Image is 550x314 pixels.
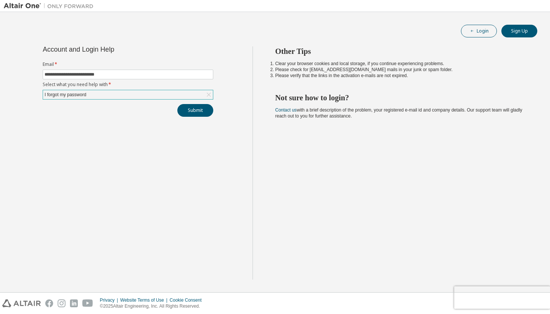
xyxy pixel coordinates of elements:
[43,61,213,67] label: Email
[100,297,120,303] div: Privacy
[43,90,213,99] div: I forgot my password
[2,299,41,307] img: altair_logo.svg
[275,107,522,119] span: with a brief description of the problem, your registered e-mail id and company details. Our suppo...
[501,25,537,37] button: Sign Up
[275,73,524,79] li: Please verify that the links in the activation e-mails are not expired.
[70,299,78,307] img: linkedin.svg
[461,25,497,37] button: Login
[45,299,53,307] img: facebook.svg
[275,67,524,73] li: Please check for [EMAIL_ADDRESS][DOMAIN_NAME] mails in your junk or spam folder.
[275,61,524,67] li: Clear your browser cookies and local storage, if you continue experiencing problems.
[100,303,206,310] p: © 2025 Altair Engineering, Inc. All Rights Reserved.
[43,82,213,88] label: Select what you need help with
[169,297,206,303] div: Cookie Consent
[82,299,93,307] img: youtube.svg
[58,299,65,307] img: instagram.svg
[4,2,97,10] img: Altair One
[177,104,213,117] button: Submit
[43,91,87,99] div: I forgot my password
[120,297,169,303] div: Website Terms of Use
[275,93,524,103] h2: Not sure how to login?
[275,107,297,113] a: Contact us
[275,46,524,56] h2: Other Tips
[454,286,550,309] iframe: reCAPTCHA
[43,46,179,52] div: Account and Login Help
